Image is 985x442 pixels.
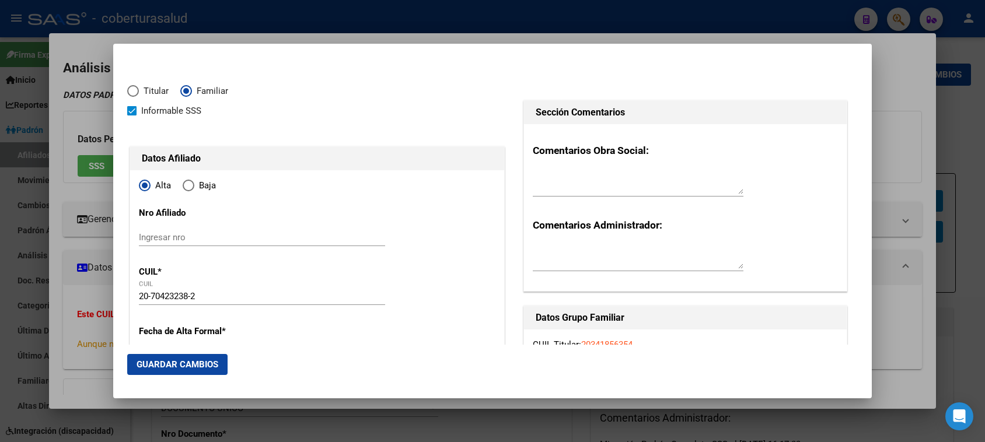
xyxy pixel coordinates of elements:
div: CUIL Titular: Titular: [533,338,838,364]
p: CUIL [139,265,246,279]
span: Baja [194,179,216,192]
span: Alta [151,179,171,192]
div: Open Intercom Messenger [945,402,973,430]
span: Informable SSS [141,104,201,118]
p: Nro Afiliado [139,206,246,220]
h1: Datos Grupo Familiar [536,311,835,325]
span: Guardar Cambios [137,359,218,370]
span: Familiar [192,85,228,98]
button: Guardar Cambios [127,354,228,375]
h3: Comentarios Administrador: [533,218,838,233]
a: 20341856354 [581,339,633,350]
mat-radio-group: Elija una opción [127,88,240,99]
p: Fecha de Alta Formal [139,325,246,338]
mat-radio-group: Elija una opción [139,183,228,193]
h1: Sección Comentarios [536,106,835,120]
h1: Datos Afiliado [142,152,493,166]
h3: Comentarios Obra Social: [533,143,838,158]
span: Titular [139,85,169,98]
